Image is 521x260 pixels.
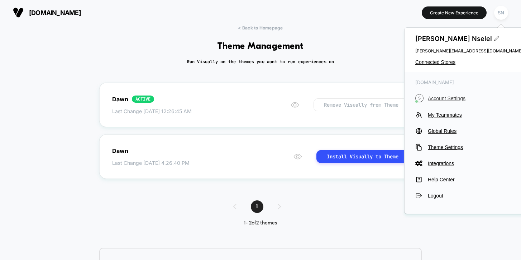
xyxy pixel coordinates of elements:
[29,9,81,17] span: [DOMAIN_NAME]
[494,6,508,20] div: SN
[112,160,190,166] span: Last Change [DATE] 4:26:40 PM
[187,59,334,65] h2: Run Visually on the themes you want to run experiences on
[112,96,128,103] div: Dawn
[13,7,24,18] img: Visually logo
[218,41,303,52] h1: Theme Management
[422,6,487,19] button: Create New Experience
[226,220,295,226] div: 1 - 2 of 2 themes
[316,150,409,163] button: Install Visually to Theme
[11,7,83,18] button: [DOMAIN_NAME]
[238,25,283,31] span: < Back to Homepage
[112,147,128,154] div: Dawn
[415,94,424,102] i: S
[132,96,154,103] div: ACTIVE
[492,5,510,20] button: SN
[314,98,409,111] button: Remove Visually from Theme
[112,108,192,114] span: Last Change [DATE] 12:26:45 AM
[251,200,263,213] span: 1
